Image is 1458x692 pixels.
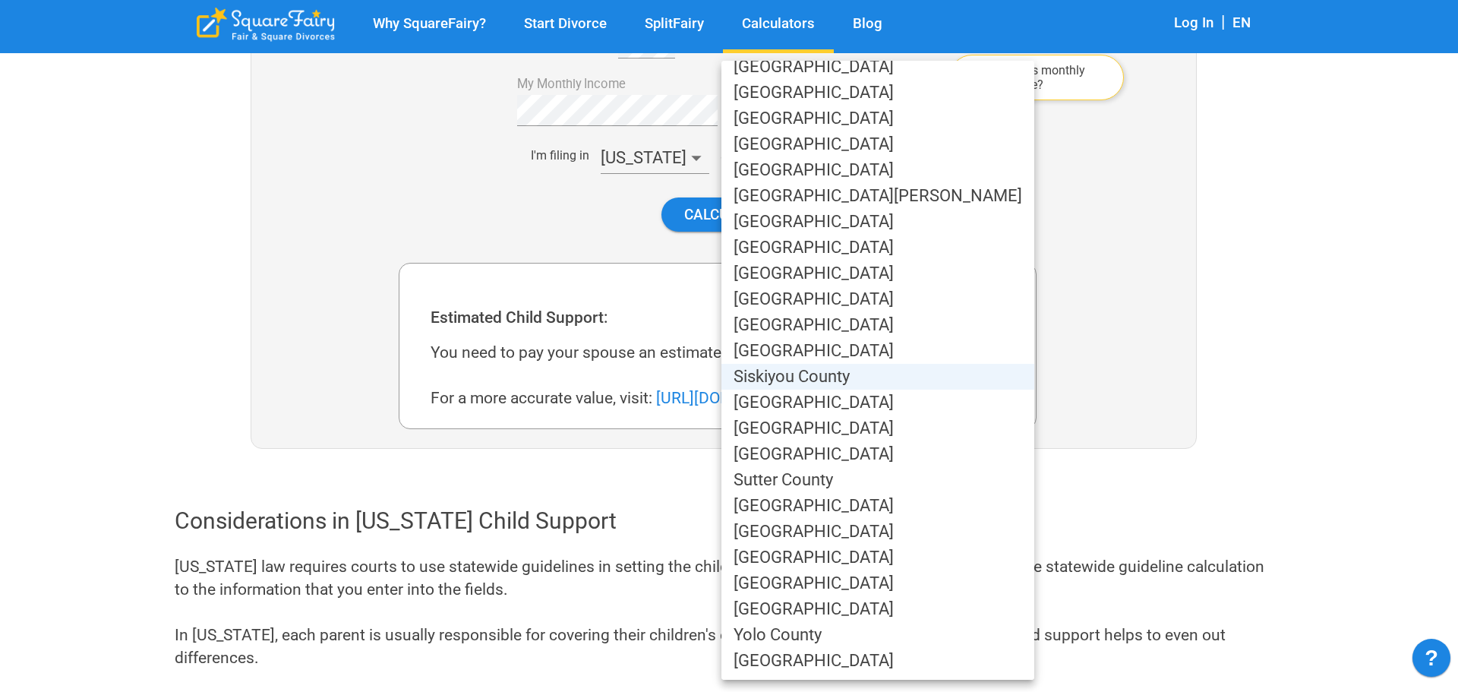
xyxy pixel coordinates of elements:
[721,416,1034,441] li: [GEOGRAPHIC_DATA]
[721,648,1034,674] li: [GEOGRAPHIC_DATA]
[721,596,1034,622] li: [GEOGRAPHIC_DATA]
[721,519,1034,545] li: [GEOGRAPHIC_DATA]
[721,545,1034,570] li: [GEOGRAPHIC_DATA]
[721,364,1034,390] li: Siskiyou County
[721,441,1034,467] li: [GEOGRAPHIC_DATA]
[721,80,1034,106] li: [GEOGRAPHIC_DATA]
[1405,631,1458,692] iframe: JSD widget
[721,157,1034,183] li: [GEOGRAPHIC_DATA]
[721,209,1034,235] li: [GEOGRAPHIC_DATA]
[721,467,1034,493] li: Sutter County
[721,312,1034,338] li: [GEOGRAPHIC_DATA]
[721,261,1034,286] li: [GEOGRAPHIC_DATA]
[721,338,1034,364] li: [GEOGRAPHIC_DATA]
[721,106,1034,131] li: [GEOGRAPHIC_DATA]
[721,131,1034,157] li: [GEOGRAPHIC_DATA]
[721,235,1034,261] li: [GEOGRAPHIC_DATA]
[721,54,1034,80] li: [GEOGRAPHIC_DATA]
[721,183,1034,209] li: [GEOGRAPHIC_DATA][PERSON_NAME]
[721,570,1034,596] li: [GEOGRAPHIC_DATA]
[721,390,1034,416] li: [GEOGRAPHIC_DATA]
[721,493,1034,519] li: [GEOGRAPHIC_DATA]
[721,622,1034,648] li: Yolo County
[721,286,1034,312] li: [GEOGRAPHIC_DATA]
